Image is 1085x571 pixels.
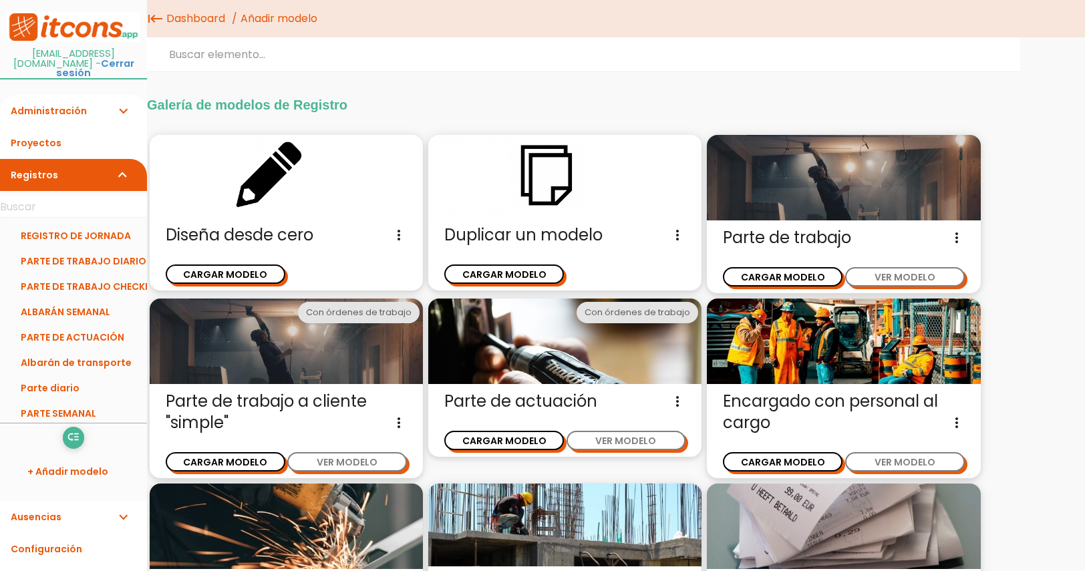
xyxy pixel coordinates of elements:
img: parte-operario-obra-simple.jpg [428,484,702,566]
button: VER MODELO [845,267,965,287]
i: more_vert [669,224,685,246]
i: more_vert [669,391,685,412]
i: expand_more [115,501,131,533]
i: expand_more [115,159,131,191]
button: VER MODELO [287,452,407,471]
input: Buscar elemento... [147,37,1020,72]
i: low_priority [67,427,80,448]
img: trabajos.jpg [150,484,423,569]
i: more_vert [391,412,407,433]
button: CARGAR MODELO [444,431,564,450]
i: more_vert [949,227,965,248]
span: Parte de trabajo a cliente "simple" [166,391,407,433]
span: Parte de actuación [444,391,685,412]
div: Con órdenes de trabajo [298,302,420,323]
h2: Galería de modelos de Registro [147,98,978,112]
img: actuacion.jpg [428,299,702,384]
a: Cerrar sesión [56,57,134,80]
div: Con órdenes de trabajo [577,302,698,323]
a: + Añadir modelo [7,455,140,488]
img: encargado.jpg [707,299,980,384]
span: Parte de trabajo [723,227,964,248]
button: CARGAR MODELO [166,264,285,284]
img: partediariooperario.jpg [707,135,980,220]
img: duplicar.png [428,135,702,218]
img: itcons-logo [7,12,140,42]
button: VER MODELO [845,452,965,471]
span: Añadir modelo [241,11,317,26]
button: CARGAR MODELO [723,267,842,287]
button: CARGAR MODELO [444,264,564,284]
i: more_vert [391,224,407,246]
i: more_vert [949,412,965,433]
span: Encargado con personal al cargo [723,391,964,433]
button: VER MODELO [567,431,686,450]
img: gastos.jpg [707,484,980,569]
a: low_priority [63,427,84,448]
img: enblanco.png [150,135,423,218]
button: CARGAR MODELO [166,452,285,471]
span: Diseña desde cero [166,224,407,246]
button: CARGAR MODELO [723,452,842,471]
span: Duplicar un modelo [444,224,685,246]
i: expand_more [115,95,131,127]
img: partediariooperario.jpg [150,299,423,384]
